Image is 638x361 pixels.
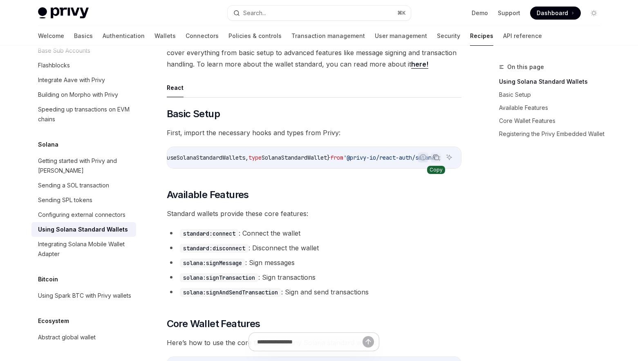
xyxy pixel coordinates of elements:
div: Copy [427,166,445,174]
a: Using Solana Standard Wallets [499,75,607,88]
li: : Connect the wallet [167,227,461,239]
a: Core Wallet Features [499,114,607,127]
span: First, import the necessary hooks and types from Privy: [167,127,461,138]
span: This guide will help you integrate and use Solana standard wallets in your application. We’ll cov... [167,36,461,70]
a: Using Spark BTC with Privy wallets [31,288,136,303]
code: standard:disconnect [180,244,248,253]
a: Integrating Solana Mobile Wallet Adapter [31,237,136,261]
button: Report incorrect code [418,152,428,163]
button: React [167,78,184,97]
a: Recipes [470,26,493,46]
a: Welcome [38,26,64,46]
span: Standard wallets provide these core features: [167,208,461,219]
a: Configuring external connectors [31,207,136,222]
img: light logo [38,7,89,19]
div: Speeding up transactions on EVM chains [38,105,131,124]
a: Abstract global wallet [31,330,136,345]
a: Basics [74,26,93,46]
div: Flashblocks [38,60,70,70]
a: Available Features [499,101,607,114]
a: Dashboard [530,7,581,20]
div: Search... [243,8,266,18]
button: Copy the contents from the code block [431,152,441,163]
span: Dashboard [537,9,568,17]
h5: Ecosystem [38,316,69,326]
button: Send message [363,336,374,348]
div: Abstract global wallet [38,332,96,342]
span: from [330,154,343,161]
li: : Sign and send transactions [167,286,461,298]
div: Building on Morpho with Privy [38,90,118,100]
a: Transaction management [291,26,365,46]
a: Building on Morpho with Privy [31,87,136,102]
div: Integrating Solana Mobile Wallet Adapter [38,239,131,259]
span: type [248,154,262,161]
div: Configuring external connectors [38,210,125,220]
a: Demo [472,9,488,17]
a: API reference [503,26,542,46]
span: '@privy-io/react-auth/solana' [343,154,438,161]
a: Sending SPL tokens [31,193,136,207]
code: standard:connect [180,229,239,238]
code: solana:signAndSendTransaction [180,288,281,297]
span: ; [438,154,441,161]
a: User management [375,26,427,46]
a: Connectors [186,26,219,46]
span: On this page [507,62,544,72]
h5: Solana [38,140,58,149]
a: Speeding up transactions on EVM chains [31,102,136,127]
span: } [327,154,330,161]
div: Sending SPL tokens [38,195,92,205]
a: Security [437,26,460,46]
a: Policies & controls [228,26,282,46]
code: solana:signMessage [180,258,245,267]
a: Registering the Privy Embedded Wallet [499,127,607,140]
a: Wallets [154,26,176,46]
h5: Bitcoin [38,274,58,284]
div: Integrate Aave with Privy [38,75,105,85]
a: Flashblocks [31,58,136,73]
span: Basic Setup [167,107,220,120]
a: Basic Setup [499,88,607,101]
button: Toggle dark mode [587,7,600,20]
span: SolanaStandardWallet [262,154,327,161]
a: Support [498,9,520,17]
button: Ask AI [444,152,454,163]
li: : Disconnect the wallet [167,242,461,254]
a: Using Solana Standard Wallets [31,222,136,237]
a: Authentication [103,26,145,46]
span: Available Features [167,188,249,201]
div: Using Spark BTC with Privy wallets [38,291,131,301]
button: Search...⌘K [228,6,411,20]
a: Integrate Aave with Privy [31,73,136,87]
span: Core Wallet Features [167,317,260,330]
div: Getting started with Privy and [PERSON_NAME] [38,156,131,176]
li: : Sign transactions [167,272,461,283]
span: useSolanaStandardWallets [167,154,245,161]
li: : Sign messages [167,257,461,268]
div: Using Solana Standard Wallets [38,225,128,234]
a: here! [411,60,428,69]
div: Sending a SOL transaction [38,180,109,190]
a: Sending a SOL transaction [31,178,136,193]
code: solana:signTransaction [180,273,258,282]
span: , [245,154,248,161]
span: ⌘ K [397,10,406,16]
a: Getting started with Privy and [PERSON_NAME] [31,154,136,178]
